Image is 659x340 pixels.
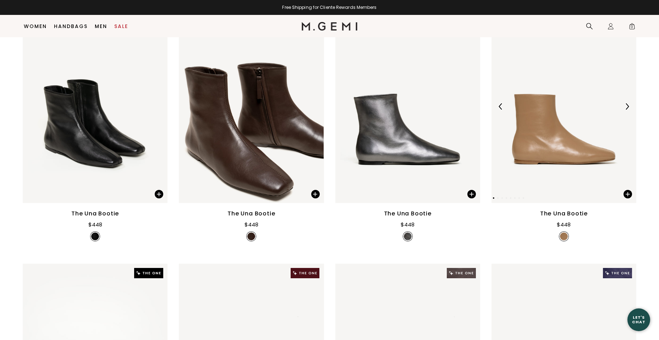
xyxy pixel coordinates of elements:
span: 0 [628,24,636,31]
a: The Una BootieNEWThe Una BootieThe Una Bootie$448 [335,10,480,244]
img: v_7402721181755_SWATCH_50x.jpg [404,232,412,240]
a: Handbags [54,23,88,29]
img: The One tag [134,268,163,278]
div: The Una Bootie [71,209,119,218]
img: v_7402721148987_SWATCH_50x.jpg [560,232,568,240]
div: $448 [557,220,571,229]
div: $448 [245,220,258,229]
img: Previous Arrow [498,103,504,110]
a: Men [95,23,107,29]
div: The Una Bootie [540,209,588,218]
a: The Una Bootie$448 [23,10,168,244]
a: Sale [114,23,128,29]
img: Next Arrow [624,103,630,110]
img: M.Gemi [302,22,357,31]
a: The Una BootieNEWThe Una BootiePrevious ArrowNext ArrowThe Una Bootie$448 [491,10,636,244]
img: v_7402721116219_SWATCH_50x.jpg [247,232,255,240]
div: The Una Bootie [384,209,432,218]
div: The Una Bootie [227,209,275,218]
div: $448 [88,220,102,229]
img: v_7402721083451_SWATCH_50x.jpg [91,232,99,240]
a: Women [24,23,47,29]
a: The Una Bootie$448 [179,10,324,244]
div: Let's Chat [627,315,650,324]
div: $448 [401,220,414,229]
